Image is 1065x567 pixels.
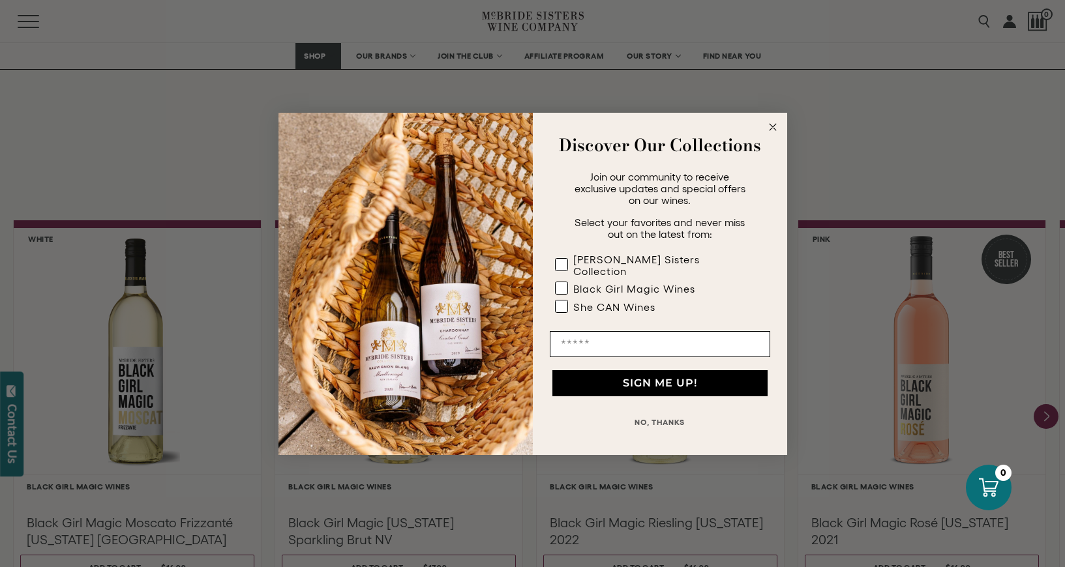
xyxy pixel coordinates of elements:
[765,119,781,135] button: Close dialog
[550,331,770,357] input: Email
[573,301,655,313] div: She CAN Wines
[575,171,745,206] span: Join our community to receive exclusive updates and special offers on our wines.
[559,132,761,158] strong: Discover Our Collections
[550,409,770,435] button: NO, THANKS
[995,465,1012,481] div: 0
[573,254,744,277] div: [PERSON_NAME] Sisters Collection
[552,370,768,396] button: SIGN ME UP!
[278,113,533,455] img: 42653730-7e35-4af7-a99d-12bf478283cf.jpeg
[573,283,695,295] div: Black Girl Magic Wines
[575,216,745,240] span: Select your favorites and never miss out on the latest from:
